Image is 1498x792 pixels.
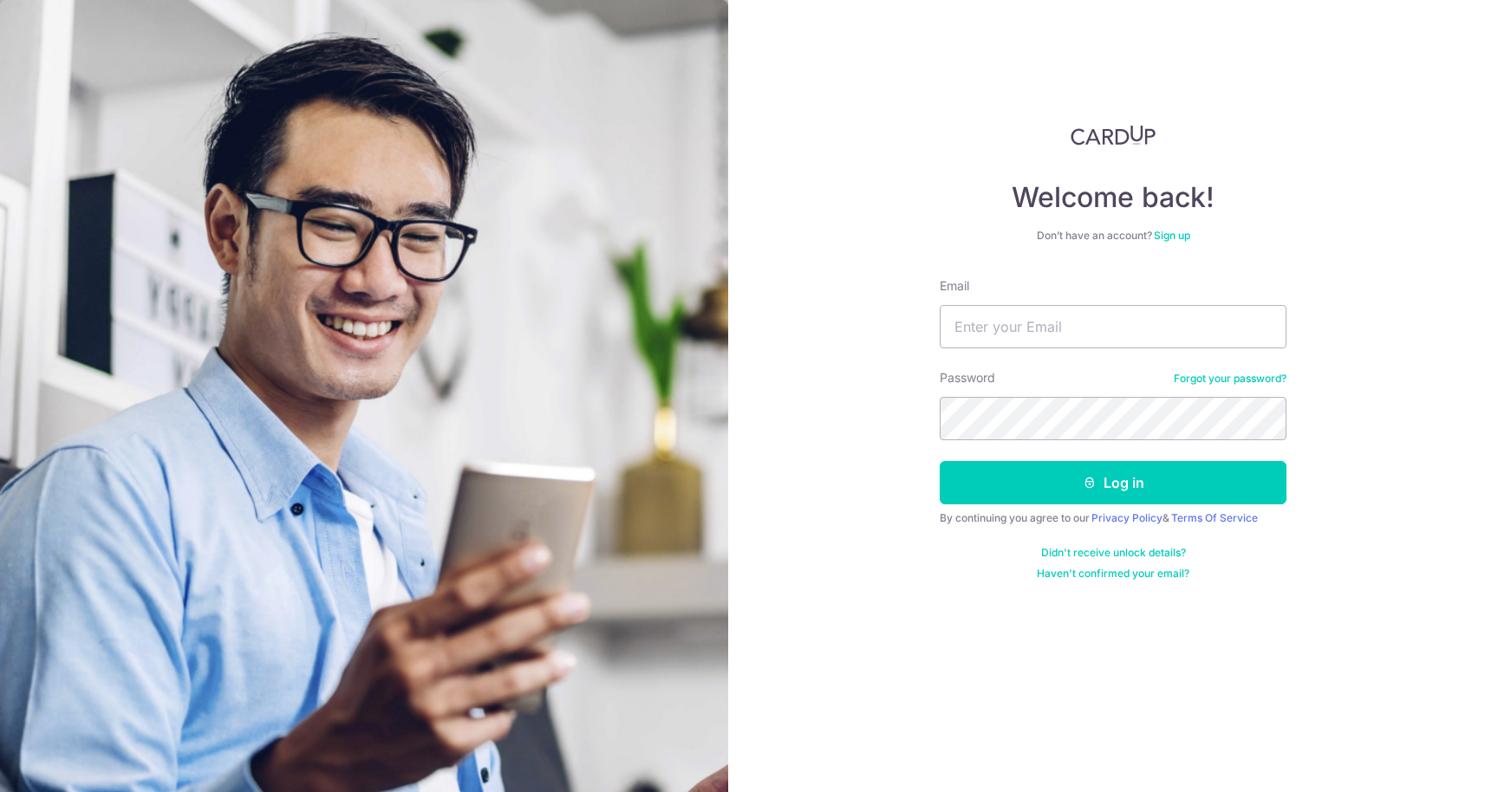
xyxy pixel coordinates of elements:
[940,461,1286,504] button: Log in
[940,369,995,386] label: Password
[1037,567,1189,581] a: Haven't confirmed your email?
[1174,372,1286,386] a: Forgot your password?
[940,229,1286,243] div: Don’t have an account?
[1171,511,1258,524] a: Terms Of Service
[940,180,1286,215] h4: Welcome back!
[940,511,1286,525] div: By continuing you agree to our &
[1154,229,1190,242] a: Sign up
[940,305,1286,348] input: Enter your Email
[1071,125,1156,146] img: CardUp Logo
[1041,546,1186,560] a: Didn't receive unlock details?
[940,277,969,295] label: Email
[1091,511,1163,524] a: Privacy Policy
